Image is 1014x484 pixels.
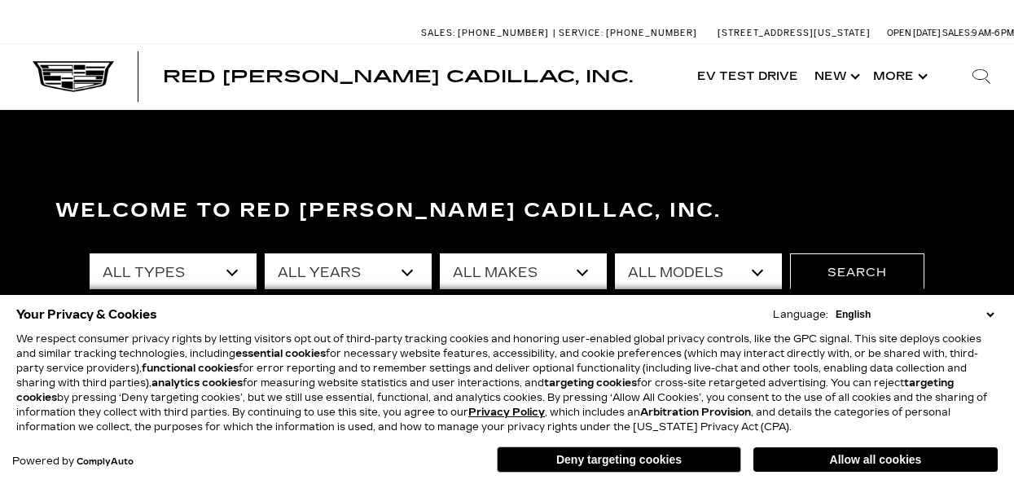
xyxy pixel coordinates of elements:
select: Filter by year [265,253,432,293]
a: Sales: [PHONE_NUMBER] [421,29,553,37]
strong: analytics cookies [151,377,243,389]
select: Filter by make [440,253,607,293]
strong: Arbitration Provision [640,407,751,418]
span: Sales: [421,28,455,38]
img: Cadillac Dark Logo with Cadillac White Text [33,61,114,92]
a: Service: [PHONE_NUMBER] [553,29,701,37]
select: Filter by type [90,253,257,293]
strong: targeting cookies [544,377,637,389]
a: New [806,44,865,109]
a: [STREET_ADDRESS][US_STATE] [718,28,871,38]
button: Search [790,253,924,293]
a: Red [PERSON_NAME] Cadillac, Inc. [163,68,633,85]
span: Service: [559,28,604,38]
span: Open [DATE] [887,28,941,38]
strong: functional cookies [142,363,239,374]
span: 9 AM-6 PM [972,28,1014,38]
span: Red [PERSON_NAME] Cadillac, Inc. [163,67,633,86]
select: Language Select [832,307,998,322]
select: Filter by model [615,253,782,293]
span: [PHONE_NUMBER] [458,28,549,38]
strong: essential cookies [235,348,326,359]
a: ComplyAuto [77,457,134,467]
button: More [865,44,933,109]
h3: Welcome to Red [PERSON_NAME] Cadillac, Inc. [55,195,959,227]
button: Allow all cookies [753,447,998,472]
div: Powered by [12,456,134,467]
a: EV Test Drive [689,44,806,109]
a: Privacy Policy [468,407,545,418]
button: Deny targeting cookies [497,447,741,473]
div: Language: [773,310,828,319]
p: We respect consumer privacy rights by letting visitors opt out of third-party tracking cookies an... [16,332,998,434]
span: Sales: [942,28,972,38]
span: [PHONE_NUMBER] [606,28,697,38]
span: Your Privacy & Cookies [16,303,157,326]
